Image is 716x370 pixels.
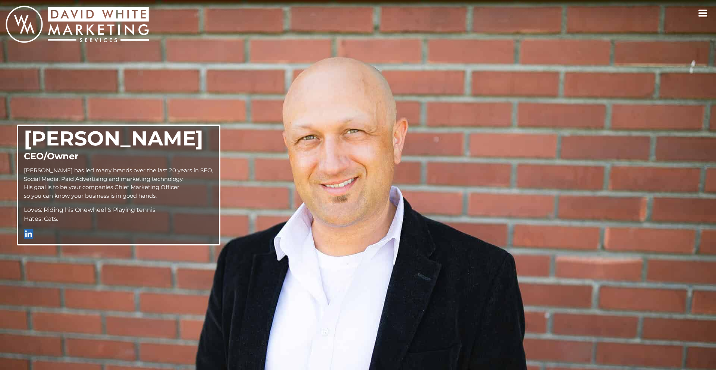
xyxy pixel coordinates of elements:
p: [PERSON_NAME] has led many brands over the last 20 years in SEO, Social Media, Paid Advertising a... [24,166,213,200]
h3: CEO/Owner [24,152,213,161]
a: White Marketing home link [6,6,149,46]
span: Hates: Cats. [24,215,58,222]
h2: [PERSON_NAME] [24,129,213,148]
button: toggle navigation [695,6,711,21]
span: Loves: Riding his Onewheel & Playing tennis [24,206,156,213]
img: linkedin.png [24,229,35,239]
img: White Marketing - get found, lead digital [6,6,149,43]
